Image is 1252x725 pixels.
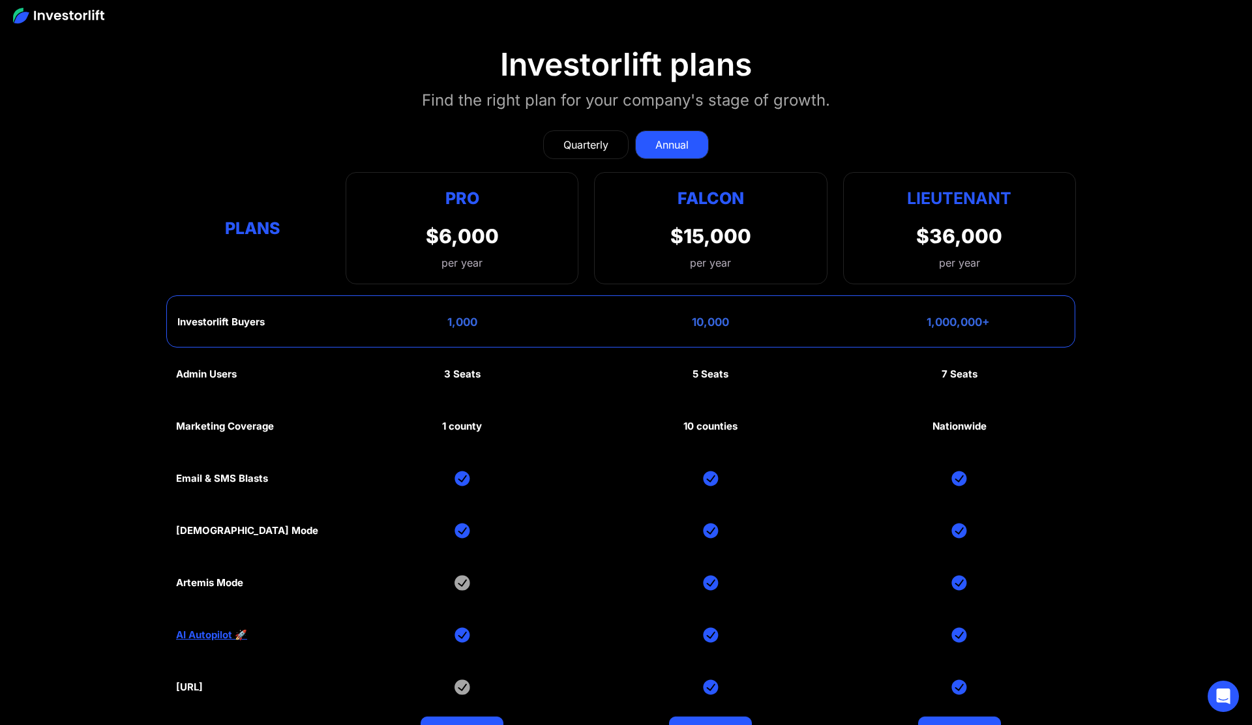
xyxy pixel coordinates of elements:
[916,224,1002,248] div: $36,000
[176,368,237,380] div: Admin Users
[176,421,274,432] div: Marketing Coverage
[683,421,738,432] div: 10 counties
[655,137,689,153] div: Annual
[176,473,268,484] div: Email & SMS Blasts
[670,224,751,248] div: $15,000
[927,316,990,329] div: 1,000,000+
[939,255,980,271] div: per year
[442,421,482,432] div: 1 county
[426,255,499,271] div: per year
[176,681,203,693] div: [URL]
[942,368,977,380] div: 7 Seats
[447,316,477,329] div: 1,000
[907,188,1011,208] strong: Lieutenant
[176,629,247,641] a: AI Autopilot 🚀
[692,316,729,329] div: 10,000
[693,368,728,380] div: 5 Seats
[176,525,318,537] div: [DEMOGRAPHIC_DATA] Mode
[176,215,330,241] div: Plans
[932,421,987,432] div: Nationwide
[1208,681,1239,712] div: Open Intercom Messenger
[563,137,608,153] div: Quarterly
[176,577,243,589] div: Artemis Mode
[678,186,744,211] div: Falcon
[690,255,731,271] div: per year
[426,224,499,248] div: $6,000
[444,368,481,380] div: 3 Seats
[426,186,499,211] div: Pro
[177,316,265,328] div: Investorlift Buyers
[500,46,752,83] div: Investorlift plans
[422,89,830,112] div: Find the right plan for your company's stage of growth.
